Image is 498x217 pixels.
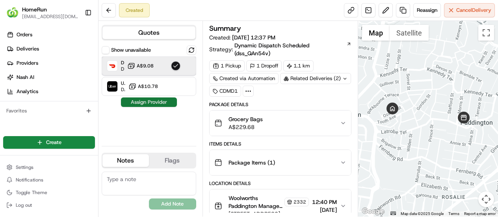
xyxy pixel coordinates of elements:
span: Woolworths Paddington Manager Manager [229,194,283,210]
span: A$10.78 [138,83,158,90]
span: Dropoff ETA 40 minutes [121,86,125,93]
div: 1 Pickup [209,60,245,71]
div: CDMD1 [209,86,241,97]
button: HomeRun [22,6,47,13]
button: Quotes [102,26,195,39]
button: A$10.78 [128,82,158,90]
span: Log out [16,202,32,208]
button: Settings [3,162,95,173]
a: Deliveries [3,43,98,55]
div: Strategy: [209,41,351,57]
button: Notes [102,154,149,167]
span: Reassign [417,7,437,14]
span: Deliveries [17,45,39,52]
a: Analytics [3,85,98,98]
button: CancelDelivery [444,3,495,17]
img: Google [360,206,386,217]
div: 1.1 km [283,60,314,71]
span: Dynamic Dispatch Scheduled (dss_QAn54v) [234,41,346,57]
span: 2332 [294,199,306,205]
span: DoorDash [121,60,124,66]
a: Nash AI [3,71,98,84]
div: 1 Dropoff [246,60,282,71]
span: Map data ©2025 Google [401,211,444,216]
span: Dropoff ETA 1 hour [121,66,124,72]
a: Open this area in Google Maps (opens a new window) [360,206,386,217]
a: Created via Automation [209,73,279,84]
span: Create [46,139,61,146]
a: Report a map error [464,211,496,216]
div: Favorites [3,105,95,117]
span: Uber [121,80,125,86]
div: Items Details [209,141,351,147]
span: Package Items ( 1 ) [229,159,275,166]
span: Toggle Theme [16,189,47,196]
button: Assign Provider [121,97,177,107]
button: Show satellite imagery [390,25,429,41]
button: Map camera controls [478,191,494,207]
img: HomeRun [6,6,19,19]
span: Nash AI [17,74,34,81]
h3: Summary [209,25,241,32]
span: [DATE] [312,206,337,214]
span: A$229.68 [229,123,263,131]
span: Settings [16,164,33,170]
a: Dynamic Dispatch Scheduled (dss_QAn54v) [234,41,351,57]
img: DoorDash [107,61,117,71]
button: Flags [149,154,195,167]
a: Terms [448,211,459,216]
button: Create [3,136,95,149]
button: Notifications [3,174,95,185]
a: Orders [3,28,98,41]
span: Analytics [17,88,38,95]
button: Toggle fullscreen view [478,25,494,41]
img: Uber [107,81,117,92]
a: Providers [3,57,98,69]
button: Keyboard shortcuts [390,211,396,215]
span: Notifications [16,177,43,183]
span: Created: [209,34,275,41]
button: A$9.08 [127,62,154,70]
button: Package Items (1) [210,150,351,175]
div: Package Details [209,101,351,108]
div: Related Deliveries (2) [280,73,351,84]
label: Show unavailable [111,47,151,54]
button: Log out [3,200,95,211]
span: Cancel Delivery [456,7,491,14]
span: Grocery Bags [229,115,263,123]
span: 12:40 PM [312,198,337,206]
div: Location Details [209,180,351,187]
span: A$9.08 [137,63,154,69]
button: Grocery BagsA$229.68 [210,110,351,136]
button: [EMAIL_ADDRESS][DOMAIN_NAME] [22,13,78,20]
span: [DATE] 12:37 PM [232,34,275,41]
button: Show street map [362,25,390,41]
button: Toggle Theme [3,187,95,198]
button: HomeRunHomeRun[EMAIL_ADDRESS][DOMAIN_NAME] [3,3,82,22]
button: Reassign [413,3,441,17]
span: Providers [17,60,38,67]
span: Orders [17,31,32,38]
